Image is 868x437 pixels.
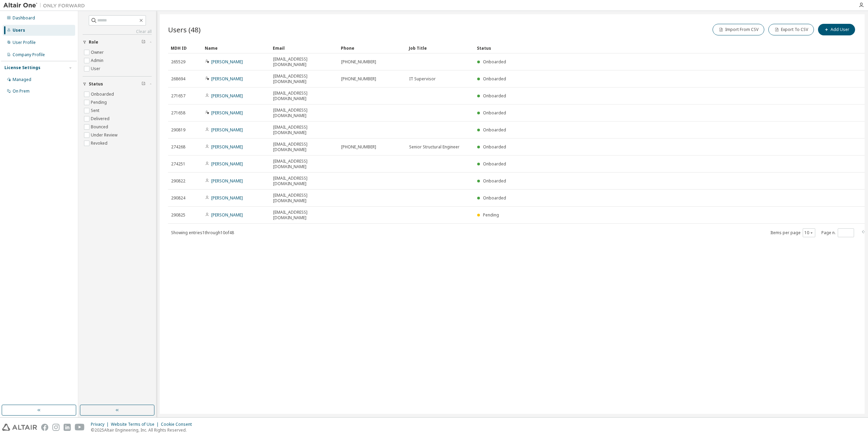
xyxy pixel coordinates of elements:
[483,178,506,184] span: Onboarded
[41,424,48,431] img: facebook.svg
[161,422,196,427] div: Cookie Consent
[111,422,161,427] div: Website Terms of Use
[205,43,267,53] div: Name
[83,77,152,92] button: Status
[768,24,814,35] button: Export To CSV
[168,25,201,34] span: Users (48)
[211,178,243,184] a: [PERSON_NAME]
[409,76,436,82] span: IT Supervisor
[483,161,506,167] span: Onboarded
[409,43,471,53] div: Job Title
[483,59,506,65] span: Onboarded
[211,195,243,201] a: [PERSON_NAME]
[273,91,335,101] span: [EMAIL_ADDRESS][DOMAIN_NAME]
[89,81,103,87] span: Status
[273,176,335,187] span: [EMAIL_ADDRESS][DOMAIN_NAME]
[273,56,335,67] span: [EMAIL_ADDRESS][DOMAIN_NAME]
[75,424,85,431] img: youtube.svg
[91,123,110,131] label: Bounced
[273,142,335,152] span: [EMAIL_ADDRESS][DOMAIN_NAME]
[141,39,146,45] span: Clear filter
[141,81,146,87] span: Clear filter
[211,76,243,82] a: [PERSON_NAME]
[273,193,335,204] span: [EMAIL_ADDRESS][DOMAIN_NAME]
[171,161,185,167] span: 274251
[2,424,37,431] img: altair_logo.svg
[273,74,335,84] span: [EMAIL_ADDRESS][DOMAIN_NAME]
[171,43,199,53] div: MDH ID
[341,76,376,82] span: [PHONE_NUMBER]
[713,24,764,35] button: Import From CSV
[273,43,335,53] div: Email
[171,127,185,133] span: 290819
[91,65,102,73] label: User
[4,65,40,70] div: License Settings
[91,139,109,147] label: Revoked
[409,144,460,150] span: Senior Structural Engineer
[821,228,854,237] span: Page n.
[64,424,71,431] img: linkedin.svg
[13,52,45,58] div: Company Profile
[171,110,185,116] span: 271658
[91,98,108,107] label: Pending
[211,161,243,167] a: [PERSON_NAME]
[171,230,234,236] span: Showing entries 1 through 10 of 48
[483,110,506,116] span: Onboarded
[341,144,376,150] span: [PHONE_NUMBER]
[818,24,855,35] button: Add User
[171,93,185,99] span: 271657
[91,48,105,56] label: Owner
[211,144,243,150] a: [PERSON_NAME]
[171,76,185,82] span: 268694
[483,212,499,218] span: Pending
[171,178,185,184] span: 290822
[13,28,25,33] div: Users
[770,228,815,237] span: Items per page
[83,35,152,50] button: Role
[273,108,335,118] span: [EMAIL_ADDRESS][DOMAIN_NAME]
[341,43,403,53] div: Phone
[13,77,31,82] div: Managed
[211,127,243,133] a: [PERSON_NAME]
[13,88,30,94] div: On Prem
[341,59,376,65] span: [PHONE_NUMBER]
[273,210,335,221] span: [EMAIL_ADDRESS][DOMAIN_NAME]
[483,93,506,99] span: Onboarded
[91,56,105,65] label: Admin
[91,131,119,139] label: Under Review
[483,195,506,201] span: Onboarded
[52,424,60,431] img: instagram.svg
[91,115,111,123] label: Delivered
[211,93,243,99] a: [PERSON_NAME]
[273,159,335,169] span: [EMAIL_ADDRESS][DOMAIN_NAME]
[483,144,506,150] span: Onboarded
[91,422,111,427] div: Privacy
[211,212,243,218] a: [PERSON_NAME]
[804,230,814,236] button: 10
[483,127,506,133] span: Onboarded
[273,125,335,135] span: [EMAIL_ADDRESS][DOMAIN_NAME]
[13,40,36,45] div: User Profile
[211,110,243,116] a: [PERSON_NAME]
[171,195,185,201] span: 290824
[89,39,98,45] span: Role
[91,427,196,433] p: © 2025 Altair Engineering, Inc. All Rights Reserved.
[3,2,88,9] img: Altair One
[211,59,243,65] a: [PERSON_NAME]
[171,212,185,218] span: 290825
[91,90,115,98] label: Onboarded
[171,59,185,65] span: 265529
[13,15,35,21] div: Dashboard
[483,76,506,82] span: Onboarded
[171,144,185,150] span: 274268
[83,29,152,34] a: Clear all
[91,107,101,115] label: Sent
